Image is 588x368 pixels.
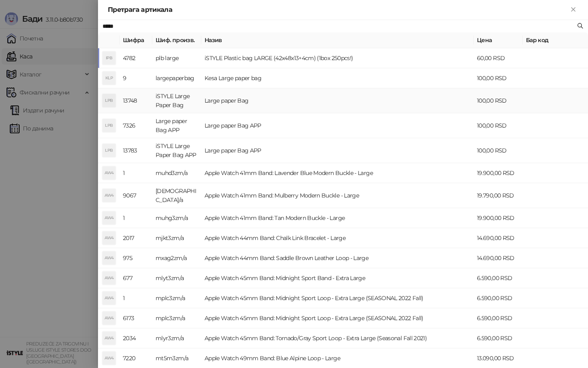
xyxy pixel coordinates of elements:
[201,32,474,48] th: Назив
[474,308,523,328] td: 6.590,00 RSD
[152,138,201,163] td: iSTYLE Large Paper Bag APP
[474,48,523,68] td: 60,00 RSD
[201,88,474,113] td: Large paper Bag
[120,88,152,113] td: 13748
[152,328,201,348] td: mlyr3zm/a
[152,208,201,228] td: muhg3zm/a
[201,208,474,228] td: Apple Watch 41mm Band: Tan Modern Buckle - Large
[201,48,474,68] td: iSTYLE Plastic bag LARGE (42x48x13+4cm) (1box 250pcs!)
[102,231,116,245] div: AW4
[474,138,523,163] td: 100,00 RSD
[120,248,152,268] td: 975
[120,268,152,288] td: 677
[201,163,474,183] td: Apple Watch 41mm Band: Lavender Blue Modern Buckle - Large
[102,211,116,224] div: AW4
[568,5,578,15] button: Close
[120,208,152,228] td: 1
[474,328,523,348] td: 6.590,00 RSD
[474,32,523,48] th: Цена
[120,228,152,248] td: 2017
[474,163,523,183] td: 19.900,00 RSD
[201,138,474,163] td: Large paper Bag APP
[102,332,116,345] div: AW4
[120,183,152,208] td: 9067
[152,248,201,268] td: mxag2zm/a
[152,163,201,183] td: muhd3zm/a
[102,189,116,202] div: AW4
[201,113,474,138] td: Large paper Bag APP
[120,48,152,68] td: 4782
[474,288,523,308] td: 6.590,00 RSD
[474,208,523,228] td: 19.900,00 RSD
[474,68,523,88] td: 100,00 RSD
[120,68,152,88] td: 9
[201,248,474,268] td: Apple Watch 44mm Band: Saddle Brown Leather Loop - Large
[474,248,523,268] td: 14.690,00 RSD
[201,288,474,308] td: Apple Watch 45mm Band: Midnight Sport Loop - Extra Large (SEASONAL 2022 Fall)
[102,352,116,365] div: AW4
[523,32,588,48] th: Бар код
[201,328,474,348] td: Apple Watch 45mm Band: Tornado/Gray Sport Loop - Extra Large (Seasonal Fall 2021)
[152,113,201,138] td: Large paper Bag APP
[120,288,152,308] td: 1
[120,163,152,183] td: 1
[102,312,116,325] div: AW4
[102,144,116,157] div: LPB
[474,88,523,113] td: 100,00 RSD
[102,52,116,65] div: IPB
[120,328,152,348] td: 2034
[152,308,201,328] td: mplc3zm/a
[201,268,474,288] td: Apple Watch 45mm Band: Midnight Sport Band - Extra Large
[102,272,116,285] div: AW4
[120,138,152,163] td: 13783
[108,5,568,15] div: Претрага артикала
[102,166,116,180] div: AW4
[102,251,116,265] div: AW4
[102,119,116,132] div: LPB
[201,308,474,328] td: Apple Watch 45mm Band: Midnight Sport Loop - Extra Large (SEASONAL 2022 Fall)
[152,288,201,308] td: mplc3zm/a
[201,68,474,88] td: Kesa Large paper bag
[152,68,201,88] td: largepaperbag
[102,94,116,107] div: LPB
[152,268,201,288] td: mlyt3zm/a
[152,32,201,48] th: Шиф. произв.
[474,228,523,248] td: 14.690,00 RSD
[201,228,474,248] td: Apple Watch 44mm Band: Chalk Link Bracelet - Large
[120,32,152,48] th: Шифра
[120,113,152,138] td: 7326
[152,88,201,113] td: iSTYLE Large Paper Bag
[102,72,116,85] div: KLP
[152,183,201,208] td: [DEMOGRAPHIC_DATA]/a
[152,228,201,248] td: mjkt3zm/a
[474,268,523,288] td: 6.590,00 RSD
[201,183,474,208] td: Apple Watch 41mm Band: Mulberry Modern Buckle - Large
[102,292,116,305] div: AW4
[152,48,201,68] td: plb large
[474,183,523,208] td: 19.790,00 RSD
[120,308,152,328] td: 6173
[474,113,523,138] td: 100,00 RSD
